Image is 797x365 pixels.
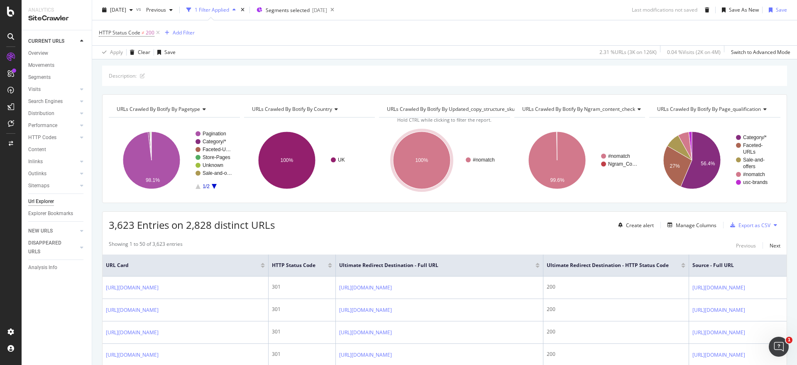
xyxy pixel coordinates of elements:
a: Search Engines [28,97,78,106]
div: times [239,6,246,14]
a: Content [28,145,86,154]
div: Explorer Bookmarks [28,209,73,218]
div: Url Explorer [28,197,54,206]
div: Overview [28,49,48,58]
div: 301 [272,350,332,358]
iframe: Intercom live chat [769,337,789,357]
svg: A chart. [244,124,374,196]
a: CURRENT URLS [28,37,78,46]
text: URLs [743,149,755,155]
div: Outlinks [28,169,46,178]
span: URLs Crawled By Botify By country [252,105,332,113]
svg: A chart. [109,124,238,196]
h4: URLs Crawled By Botify By pagetype [115,103,232,116]
div: Movements [28,61,54,70]
text: 98.1% [146,177,160,183]
div: Showing 1 to 50 of 3,623 entries [109,240,183,250]
div: Create alert [626,222,654,229]
button: [DATE] [99,3,136,17]
div: 200 [547,350,685,358]
span: URLs Crawled By Botify By page_qualification [657,105,761,113]
div: Save As New [729,6,759,13]
text: 100% [280,157,293,163]
a: Overview [28,49,86,58]
a: Performance [28,121,78,130]
div: Search Engines [28,97,63,106]
span: URLs Crawled By Botify By pagetype [117,105,200,113]
div: Save [776,6,787,13]
a: [URL][DOMAIN_NAME] [106,351,159,359]
div: Save [164,49,176,56]
text: #nomatch [743,171,765,177]
div: Clear [138,49,150,56]
span: Ultimate Redirect Destination - Full URL [339,262,523,269]
div: 301 [272,283,332,291]
span: 1 [786,337,792,343]
span: URLs Crawled By Botify By ngram_content_check [522,105,635,113]
a: [URL][DOMAIN_NAME] [339,284,392,292]
span: Segments selected [266,7,310,14]
div: Export as CSV [738,222,770,229]
svg: A chart. [514,124,644,196]
span: HTTP Status Code [272,262,315,269]
div: Content [28,145,46,154]
a: [URL][DOMAIN_NAME] [692,306,745,314]
div: 0.04 % Visits ( 2K on 4M ) [667,49,721,56]
div: 301 [272,328,332,336]
button: Export as CSV [727,218,770,232]
h4: URLs Crawled By Botify By updated_copy_structure_skus [385,103,530,116]
div: CURRENT URLS [28,37,64,46]
a: Visits [28,85,78,94]
h4: URLs Crawled By Botify By page_qualification [655,103,773,116]
a: [URL][DOMAIN_NAME] [106,306,159,314]
text: Ngram_Co… [608,161,637,167]
button: Manage Columns [664,220,716,230]
span: 2025 Oct. 5th [110,6,126,13]
button: Clear [127,46,150,59]
a: Explorer Bookmarks [28,209,86,218]
a: [URL][DOMAIN_NAME] [106,284,159,292]
a: [URL][DOMAIN_NAME] [692,284,745,292]
h4: URLs Crawled By Botify By country [250,103,368,116]
a: Outlinks [28,169,78,178]
button: Save [154,46,176,59]
div: Analysis Info [28,263,57,272]
div: SiteCrawler [28,14,85,23]
a: Distribution [28,109,78,118]
div: Visits [28,85,41,94]
text: Faceted-U… [203,147,231,152]
text: Sale-and-o… [203,170,232,176]
text: Sale-and- [743,157,765,163]
button: Next [770,240,780,250]
div: A chart. [379,124,509,196]
div: Last modifications not saved [632,6,697,13]
div: HTTP Codes [28,133,56,142]
a: Movements [28,61,86,70]
span: Previous [143,6,166,13]
div: Add Filter [173,29,195,36]
a: [URL][DOMAIN_NAME] [339,351,392,359]
button: Save As New [719,3,759,17]
div: 200 [547,328,685,336]
button: Add Filter [161,28,195,38]
text: Store-Pages [203,154,230,160]
span: vs [136,5,143,12]
text: UK [338,157,345,163]
h4: URLs Crawled By Botify By ngram_content_check [521,103,648,116]
div: 200 [547,306,685,313]
a: Inlinks [28,157,78,166]
div: Inlinks [28,157,43,166]
text: Unknown [203,162,223,168]
div: Description: [109,72,137,79]
span: 3,623 Entries on 2,828 distinct URLs [109,218,275,232]
div: Next [770,242,780,249]
button: Apply [99,46,123,59]
button: Switch to Advanced Mode [728,46,790,59]
div: 200 [547,283,685,291]
text: Category/* [203,139,226,145]
a: HTTP Codes [28,133,78,142]
div: Segments [28,73,51,82]
button: Segments selected[DATE] [253,3,327,17]
div: A chart. [649,124,779,196]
